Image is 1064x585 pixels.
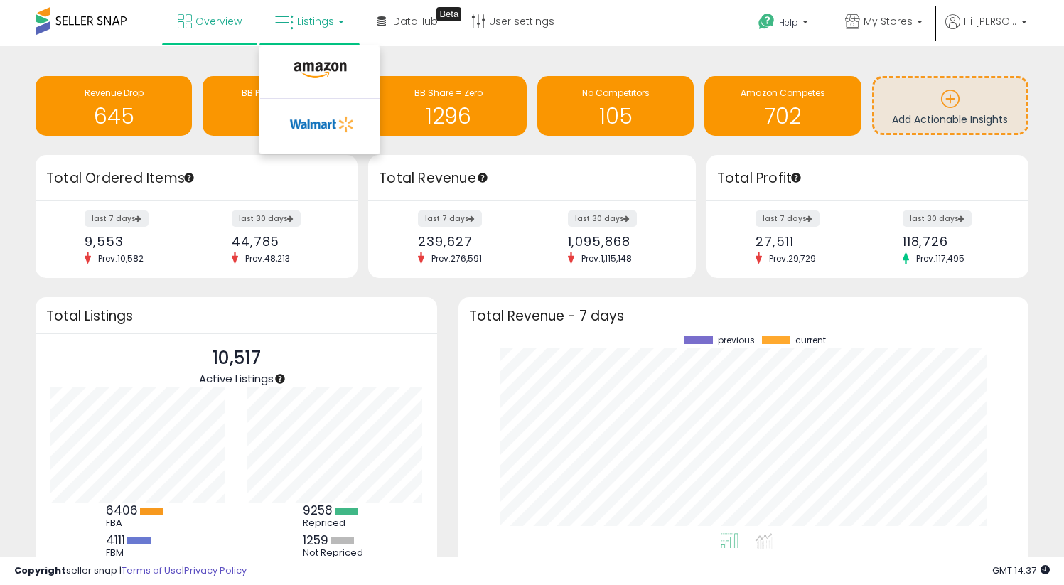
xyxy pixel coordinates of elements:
[85,210,149,227] label: last 7 days
[903,210,972,227] label: last 30 days
[717,168,1018,188] h3: Total Profit
[210,104,352,128] h1: 815
[91,252,151,264] span: Prev: 10,582
[568,234,671,249] div: 1,095,868
[377,104,520,128] h1: 1296
[393,14,438,28] span: DataHub
[303,532,328,549] b: 1259
[864,14,913,28] span: My Stores
[758,13,775,31] i: Get Help
[756,210,820,227] label: last 7 days
[46,168,347,188] h3: Total Ordered Items
[582,87,650,99] span: No Competitors
[14,564,66,577] strong: Copyright
[232,234,333,249] div: 44,785
[36,76,192,136] a: Revenue Drop 645
[909,252,972,264] span: Prev: 117,495
[195,14,242,28] span: Overview
[756,234,856,249] div: 27,511
[747,2,822,46] a: Help
[418,210,482,227] label: last 7 days
[718,336,755,345] span: previous
[232,210,301,227] label: last 30 days
[238,252,297,264] span: Prev: 48,213
[303,502,333,519] b: 9258
[106,547,170,559] div: FBM
[14,564,247,578] div: seller snap | |
[303,547,367,559] div: Not Repriced
[242,87,320,99] span: BB Price Below Min
[945,14,1027,46] a: Hi [PERSON_NAME]
[874,78,1026,133] a: Add Actionable Insights
[203,76,359,136] a: BB Price Below Min 815
[379,168,685,188] h3: Total Revenue
[370,76,527,136] a: BB Share = Zero 1296
[414,87,483,99] span: BB Share = Zero
[795,336,826,345] span: current
[704,76,861,136] a: Amazon Competes 702
[199,345,274,372] p: 10,517
[779,16,798,28] span: Help
[183,171,195,184] div: Tooltip anchor
[199,371,274,386] span: Active Listings
[85,234,186,249] div: 9,553
[741,87,825,99] span: Amazon Competes
[568,210,637,227] label: last 30 days
[436,7,461,21] div: Tooltip anchor
[711,104,854,128] h1: 702
[903,234,1004,249] div: 118,726
[274,372,286,385] div: Tooltip anchor
[992,564,1050,577] span: 2025-08-14 14:37 GMT
[303,517,367,529] div: Repriced
[122,564,182,577] a: Terms of Use
[537,76,694,136] a: No Competitors 105
[544,104,687,128] h1: 105
[762,252,823,264] span: Prev: 29,729
[85,87,144,99] span: Revenue Drop
[574,252,639,264] span: Prev: 1,115,148
[43,104,185,128] h1: 645
[184,564,247,577] a: Privacy Policy
[892,112,1008,127] span: Add Actionable Insights
[469,311,1018,321] h3: Total Revenue - 7 days
[790,171,802,184] div: Tooltip anchor
[106,532,125,549] b: 4111
[106,517,170,529] div: FBA
[46,311,426,321] h3: Total Listings
[106,502,138,519] b: 6406
[297,14,334,28] span: Listings
[418,234,521,249] div: 239,627
[964,14,1017,28] span: Hi [PERSON_NAME]
[476,171,489,184] div: Tooltip anchor
[424,252,489,264] span: Prev: 276,591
